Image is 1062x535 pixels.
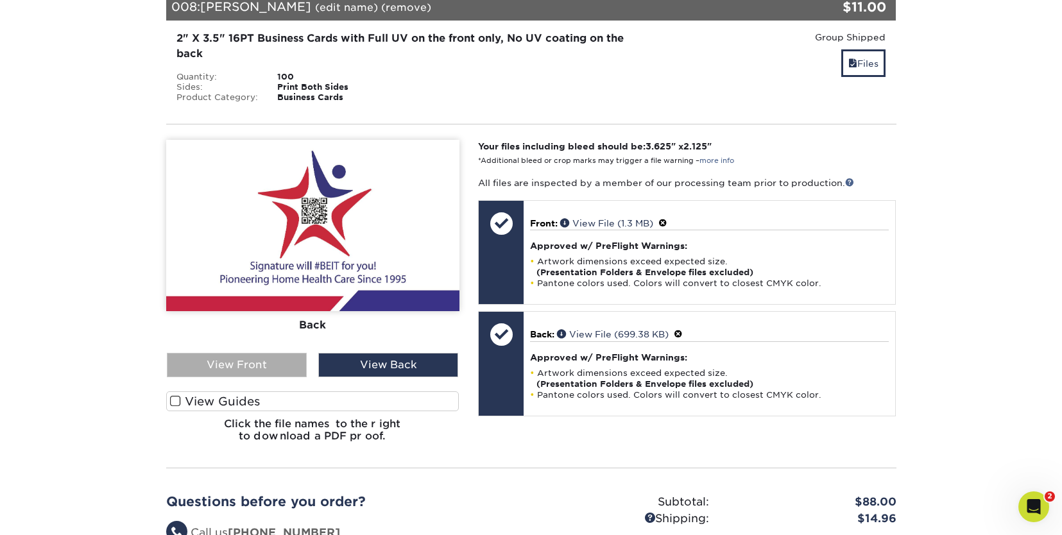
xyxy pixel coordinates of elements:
a: View File (1.3 MB) [560,218,653,228]
iframe: Intercom live chat [1018,491,1049,522]
small: *Additional bleed or crop marks may trigger a file warning – [478,157,734,165]
div: Quantity: [167,72,268,82]
a: (edit name) [315,1,378,13]
div: $14.96 [719,511,906,527]
a: View File (699.38 KB) [557,329,669,339]
span: 2 [1045,491,1055,502]
span: Front: [530,218,558,228]
label: View Guides [166,391,459,411]
li: Artwork dimensions exceed expected size. [530,256,889,278]
strong: (Presentation Folders & Envelope files excluded) [536,267,753,277]
span: files [848,58,857,69]
div: 100 [268,72,409,82]
strong: Your files including bleed should be: " x " [478,141,712,151]
div: View Back [318,353,458,377]
a: Files [841,49,886,77]
div: Back [166,312,459,340]
p: All files are inspected by a member of our processing team prior to production. [478,176,896,189]
iframe: Google Customer Reviews [3,496,109,531]
li: Pantone colors used. Colors will convert to closest CMYK color. [530,278,889,289]
a: more info [699,157,734,165]
a: (remove) [381,1,431,13]
div: Shipping: [531,511,719,527]
h2: Questions before you order? [166,494,522,509]
span: Back: [530,329,554,339]
div: Subtotal: [531,494,719,511]
div: Group Shipped [662,31,886,44]
div: Business Cards [268,92,409,103]
div: Product Category: [167,92,268,103]
div: $88.00 [719,494,906,511]
strong: (Presentation Folders & Envelope files excluded) [536,379,753,389]
h6: Click the file names to the right to download a PDF proof. [166,418,459,452]
h4: Approved w/ PreFlight Warnings: [530,241,889,251]
li: Pantone colors used. Colors will convert to closest CMYK color. [530,389,889,400]
li: Artwork dimensions exceed expected size. [530,368,889,389]
div: 2" X 3.5" 16PT Business Cards with Full UV on the front only, No UV coating on the back [176,31,643,62]
div: Sides: [167,82,268,92]
div: View Front [167,353,307,377]
span: 2.125 [683,141,707,151]
span: 3.625 [646,141,671,151]
div: Print Both Sides [268,82,409,92]
h4: Approved w/ PreFlight Warnings: [530,352,889,362]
